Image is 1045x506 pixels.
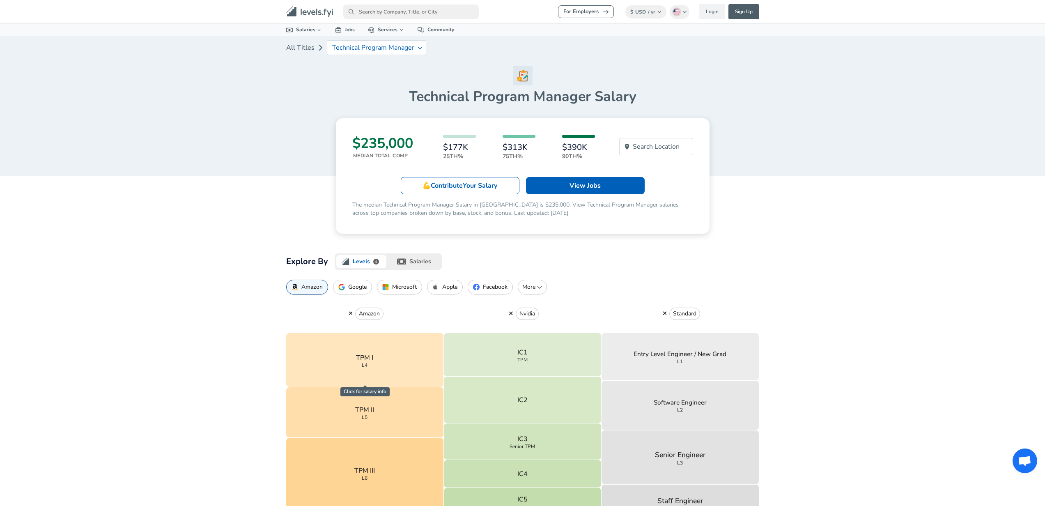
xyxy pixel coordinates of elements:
button: salaries [388,253,442,270]
span: L5 [362,415,367,420]
span: L2 [677,407,683,412]
p: Software Engineer [654,398,707,407]
p: IC3 [517,434,528,444]
a: For Employers [558,5,614,18]
span: L3 [677,460,683,465]
p: View Jobs [570,181,601,191]
button: Amazon [355,308,384,320]
p: IC5 [517,494,528,504]
a: Salaries [280,24,329,36]
span: Click for salary info [340,387,390,396]
a: 💪ContributeYour Salary [401,177,519,194]
p: Amazon [359,310,380,318]
img: AppleIcon [432,284,439,290]
span: $ [630,9,633,15]
button: levels.fyi logoLevels [335,253,388,270]
p: Microsoft [392,284,417,290]
span: Your Salary [463,181,497,190]
button: Amazon [286,280,328,294]
a: Login [699,4,725,19]
p: TPM I [356,353,373,363]
button: Microsoft [377,280,422,294]
p: 75th% [503,152,535,161]
p: 25th% [443,152,476,161]
button: Nvidia [516,308,539,320]
a: Jobs [328,24,361,36]
p: 90th% [562,152,595,161]
button: IC2 [444,377,602,423]
p: TPM III [354,466,375,476]
p: Nvidia [519,310,535,318]
button: More [518,280,547,294]
img: AmazonIcon [292,284,298,290]
button: TPM IIL5 [286,387,444,438]
h6: $177K [443,143,476,152]
button: English (US) [670,5,689,19]
img: Technical Program Manager Icon [513,66,533,85]
button: IC1TPM [444,333,602,377]
span: USD [635,9,646,15]
img: English (US) [673,9,680,15]
p: Median Total Comp [353,152,413,159]
button: IC3Senior TPM [444,423,602,460]
span: TPM [517,357,528,362]
button: Entry Level Engineer / New GradL1 [602,333,759,380]
p: Entry Level Engineer / New Grad [634,350,726,359]
p: More [521,283,543,291]
h2: Explore By [286,255,328,268]
img: FacebookIcon [473,284,480,290]
p: IC2 [517,395,528,405]
button: Standard [669,308,700,320]
button: Google [333,280,372,294]
p: The median Technical Program Manager Salary in [GEOGRAPHIC_DATA] is $235,000. View Technical Prog... [352,201,693,217]
h1: Technical Program Manager Salary [286,88,759,105]
p: TPM II [355,405,374,415]
span: L4 [362,363,367,368]
span: L6 [362,476,367,481]
p: Standard [673,310,696,318]
a: Services [361,24,411,36]
a: Sign Up [728,4,759,19]
button: $USD/ yr [625,5,667,18]
img: levels.fyi logo [342,258,349,265]
span: L1 [677,359,683,364]
p: Senior Engineer [655,450,705,460]
p: Amazon [301,284,323,290]
p: Search Location [633,142,680,152]
button: IC4 [444,460,602,488]
span: / yr [648,9,655,15]
input: Search by Company, Title, or City [343,5,479,19]
h6: $313K [503,143,535,152]
h6: $390K [562,143,595,152]
a: View Jobs [526,177,645,194]
p: 💪 Contribute [423,181,497,191]
button: Software EngineerL2 [602,381,759,430]
button: TPM IL4 [286,333,444,387]
nav: primary [276,3,769,20]
p: IC4 [517,469,528,479]
p: Google [348,284,367,290]
p: Facebook [483,284,508,290]
a: Community [411,24,461,36]
button: Facebook [468,280,513,294]
a: All Titles [286,39,315,56]
h3: $235,000 [352,135,413,152]
img: GoogleIcon [338,284,345,290]
img: MicrosoftIcon [382,284,389,290]
div: Open chat [1013,448,1037,473]
button: Apple [427,280,463,294]
p: Technical Program Manager [332,44,414,51]
p: Apple [442,284,457,290]
p: IC1 [517,347,528,357]
button: Senior EngineerL3 [602,430,759,485]
span: Senior TPM [510,444,535,449]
